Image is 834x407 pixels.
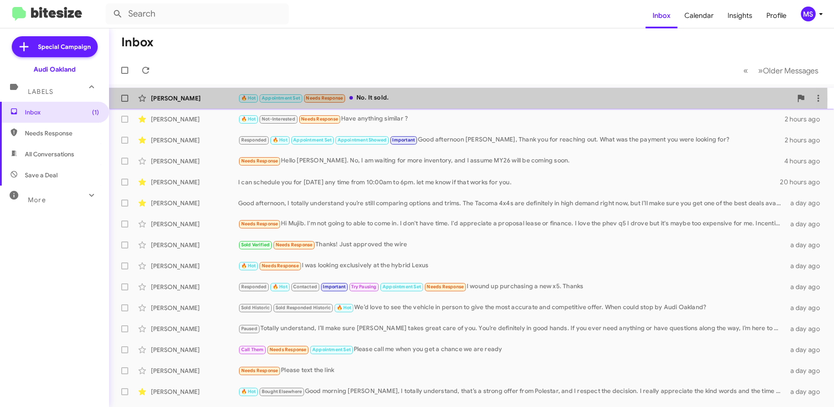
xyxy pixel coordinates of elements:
[337,305,352,310] span: 🔥 Hot
[323,284,345,290] span: Important
[785,241,827,249] div: a day ago
[273,137,287,143] span: 🔥 Hot
[241,263,256,269] span: 🔥 Hot
[785,115,827,124] div: 2 hours ago
[276,242,313,248] span: Needs Response
[743,65,748,76] span: «
[238,93,792,103] div: No. It sold.
[238,156,784,166] div: Hello [PERSON_NAME]. No, I am waiting for more inventory, and I assume MY26 will be coming soon.
[293,284,317,290] span: Contacted
[238,135,785,145] div: Good afternoon [PERSON_NAME], Thank you for reaching out. What was the payment you were looking for?
[151,283,238,291] div: [PERSON_NAME]
[785,136,827,145] div: 2 hours ago
[151,262,238,270] div: [PERSON_NAME]
[785,199,827,207] div: a day ago
[785,220,827,228] div: a day ago
[276,305,331,310] span: Sold Responded Historic
[238,261,785,271] div: I was looking exclusively at the hybrid Lexus
[801,7,816,21] div: MS
[793,7,824,21] button: MS
[351,284,376,290] span: Try Pausing
[785,387,827,396] div: a day ago
[785,262,827,270] div: a day ago
[262,263,299,269] span: Needs Response
[238,303,785,313] div: We’d love to see the vehicle in person to give the most accurate and competitive offer. When coul...
[151,94,238,103] div: [PERSON_NAME]
[25,150,74,159] span: All Conversations
[28,88,53,96] span: Labels
[262,95,300,101] span: Appointment Set
[25,108,99,117] span: Inbox
[106,3,289,24] input: Search
[763,66,818,76] span: Older Messages
[785,366,827,375] div: a day ago
[241,242,270,248] span: Sold Verified
[785,324,827,333] div: a day ago
[241,389,256,394] span: 🔥 Hot
[151,220,238,228] div: [PERSON_NAME]
[338,137,387,143] span: Appointment Showed
[238,282,785,292] div: I wound up purchasing a new x5. Thanks
[151,304,238,312] div: [PERSON_NAME]
[241,305,270,310] span: Sold Historic
[241,95,256,101] span: 🔥 Hot
[238,345,785,355] div: Please call me when you get a chance we are ready
[759,3,793,28] a: Profile
[785,345,827,354] div: a day ago
[312,347,351,352] span: Appointment Set
[293,137,332,143] span: Appointment Set
[151,115,238,124] div: [PERSON_NAME]
[785,283,827,291] div: a day ago
[721,3,759,28] a: Insights
[241,326,257,331] span: Paused
[28,196,46,204] span: More
[151,387,238,396] div: [PERSON_NAME]
[151,157,238,166] div: [PERSON_NAME]
[12,36,98,57] a: Special Campaign
[646,3,677,28] a: Inbox
[241,368,278,373] span: Needs Response
[151,324,238,333] div: [PERSON_NAME]
[780,178,827,186] div: 20 hours ago
[262,389,302,394] span: Bought Elsewhere
[427,284,464,290] span: Needs Response
[738,62,824,79] nav: Page navigation example
[241,158,278,164] span: Needs Response
[753,62,824,79] button: Next
[241,116,256,122] span: 🔥 Hot
[151,241,238,249] div: [PERSON_NAME]
[241,347,264,352] span: Call Them
[25,129,99,138] span: Needs Response
[151,178,238,186] div: [PERSON_NAME]
[758,65,763,76] span: »
[92,108,99,117] span: (1)
[241,137,267,143] span: Responded
[270,347,307,352] span: Needs Response
[151,136,238,145] div: [PERSON_NAME]
[738,62,753,79] button: Previous
[238,199,785,207] div: Good afternoon, I totally understand you’re still comparing options and trims. The Tacoma 4x4s ar...
[301,116,338,122] span: Needs Response
[392,137,415,143] span: Important
[262,116,295,122] span: Not-Interested
[238,114,785,124] div: Have anything similar ?
[785,304,827,312] div: a day ago
[677,3,721,28] a: Calendar
[151,366,238,375] div: [PERSON_NAME]
[273,284,287,290] span: 🔥 Hot
[34,65,75,74] div: Audi Oakland
[306,95,343,101] span: Needs Response
[784,157,827,166] div: 4 hours ago
[238,324,785,334] div: Totally understand, I’ll make sure [PERSON_NAME] takes great care of you. You’re definitely in go...
[383,284,421,290] span: Appointment Set
[238,240,785,250] div: Thanks! Just approved the wire
[151,345,238,354] div: [PERSON_NAME]
[121,35,154,49] h1: Inbox
[238,386,785,397] div: Good morning [PERSON_NAME], I totally understand, that’s a strong offer from Polestar, and I resp...
[38,42,91,51] span: Special Campaign
[238,219,785,229] div: Hi Mujib. I'm not going to able to come in. I don't have time. I'd appreciate a proposal lease or...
